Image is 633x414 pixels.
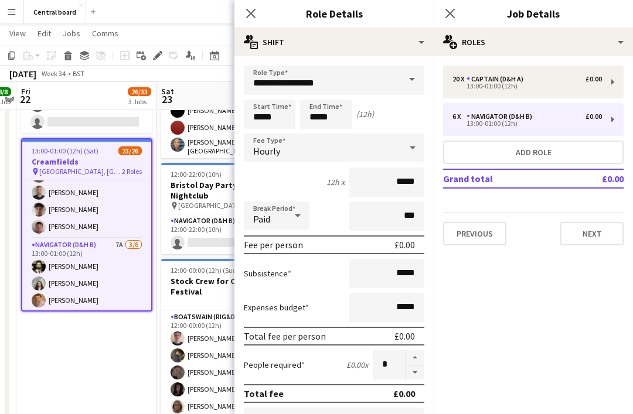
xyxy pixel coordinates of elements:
button: Next [560,222,624,245]
app-job-card: 12:00-22:00 (10h)0/1Bristol Day Party at a Nightclub [GEOGRAPHIC_DATA]1 RoleNavigator (D&H B)0/11... [161,163,292,254]
span: 2 Roles [122,167,142,176]
a: Comms [87,26,123,41]
div: Captain (D&H A) [467,75,528,83]
span: 23 [159,93,174,106]
span: Hourly [253,145,280,157]
span: Week 34 [39,69,68,78]
span: Sat [161,86,174,97]
span: [GEOGRAPHIC_DATA], [GEOGRAPHIC_DATA] [39,167,122,176]
span: 13:00-01:00 (12h) (Sat) [32,146,98,155]
span: Paid [253,213,270,225]
a: Edit [33,26,56,41]
button: Add role [443,141,624,164]
div: 12h x [326,177,345,187]
span: View [9,28,26,39]
div: £0.00 x [346,360,368,370]
div: Total fee [244,388,284,399]
div: (12h) [356,109,374,119]
h3: Stock Crew for Creamfields Festival [161,276,292,297]
app-card-role: Navigator (D&H B)7A3/613:00-01:00 (12h)[PERSON_NAME][PERSON_NAME][PERSON_NAME] [22,238,151,363]
div: £0.00 [586,112,602,121]
span: Comms [92,28,118,39]
div: 13:00-01:00 (12h) [452,121,602,126]
span: 12:00-22:00 (10h) [171,170,222,179]
app-card-role: Navigator (D&H B)0/112:00-22:00 (10h) [161,214,292,254]
label: Expenses budget [244,302,309,313]
button: Previous [443,222,506,245]
td: £0.00 [568,169,624,188]
div: £0.00 [586,75,602,83]
td: Grand total [443,169,568,188]
span: 22 [19,93,30,106]
button: Central board [24,1,86,23]
button: Decrease [406,365,424,380]
label: Subsistence [244,268,291,279]
span: 26/33 [128,87,151,96]
div: Total fee per person [244,330,326,342]
div: 20 x [452,75,467,83]
h3: Role Details [234,6,434,21]
span: 23/26 [118,146,142,155]
div: BST [73,69,84,78]
span: Edit [38,28,51,39]
div: £0.00 [393,388,415,399]
button: Increase [406,350,424,365]
span: Jobs [63,28,80,39]
label: People required [244,360,305,370]
h3: Creamfields [22,156,151,167]
div: Navigator (D&H B) [467,112,537,121]
span: Fri [21,86,30,97]
div: Fee per person [244,239,303,251]
span: 12:00-00:00 (12h) (Sun) [171,266,239,275]
div: 6 x [452,112,467,121]
span: [GEOGRAPHIC_DATA] [178,201,243,210]
div: Shift [234,28,434,56]
a: View [5,26,30,41]
div: £0.00 [394,330,415,342]
div: 3 Jobs [128,97,151,106]
a: Jobs [58,26,85,41]
div: Roles [434,28,633,56]
app-job-card: 13:00-01:00 (12h) (Sat)23/26Creamfields [GEOGRAPHIC_DATA], [GEOGRAPHIC_DATA]2 Roles[PERSON_NAME][... [21,138,152,312]
h3: Job Details [434,6,633,21]
app-card-role: Navigator (D&H B)6A3/411:00-23:00 (12h)[PERSON_NAME][PERSON_NAME][PERSON_NAME][GEOGRAPHIC_DATA] [161,83,292,177]
div: 13:00-01:00 (12h) [452,83,602,89]
div: £0.00 [394,239,415,251]
h3: Bristol Day Party at a Nightclub [161,180,292,201]
div: [DATE] [9,68,36,80]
